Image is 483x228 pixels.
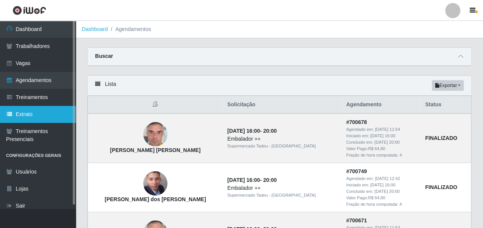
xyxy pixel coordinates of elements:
strong: Buscar [95,53,113,59]
strong: - [227,177,277,183]
div: Fração de hora computada: 4 [346,201,416,208]
div: Valor Pago: R$ 64,80 [346,195,416,201]
time: [DATE] 12:42 [375,176,400,181]
th: Agendamento [342,96,420,114]
time: [DATE] 11:54 [375,127,400,132]
th: Solicitação [223,96,342,114]
strong: # 700749 [346,168,367,174]
div: Iniciado em: [346,133,416,139]
a: Dashboard [82,26,108,32]
div: Embalador ++ [227,135,337,143]
strong: # 700671 [346,217,367,223]
strong: FINALIZADO [425,184,457,190]
strong: [PERSON_NAME] [PERSON_NAME] [110,147,201,153]
div: Valor Pago: R$ 64,80 [346,146,416,152]
time: [DATE] 16:00 [370,133,395,138]
time: [DATE] 16:00 [227,128,260,134]
strong: [PERSON_NAME] dos [PERSON_NAME] [105,196,206,202]
div: Concluido em: [346,139,416,146]
div: Agendado em: [346,175,416,182]
nav: breadcrumb [76,21,483,38]
time: 20:00 [263,177,277,183]
div: Concluido em: [346,188,416,195]
div: Supermercado Tadeu - [GEOGRAPHIC_DATA] [227,143,337,149]
div: Embalador ++ [227,184,337,192]
div: Fração de hora computada: 4 [346,152,416,158]
time: [DATE] 16:00 [227,177,260,183]
time: 20:00 [263,128,277,134]
div: Supermercado Tadeu - [GEOGRAPHIC_DATA] [227,192,337,199]
img: Otávio lucas silva dos santos [143,157,167,210]
strong: - [227,128,277,134]
time: [DATE] 20:00 [374,140,399,144]
th: Status [420,96,471,114]
strong: # 700678 [346,119,367,125]
li: Agendamentos [108,25,151,33]
time: [DATE] 20:00 [374,189,399,194]
div: Iniciado em: [346,182,416,188]
time: [DATE] 16:00 [370,183,395,187]
div: Agendado em: [346,126,416,133]
strong: FINALIZADO [425,135,457,141]
div: Lista [88,76,471,96]
button: Exportar [432,80,464,91]
img: Valdir Araújo Guimaraes [143,113,167,156]
img: CoreUI Logo [13,6,46,15]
